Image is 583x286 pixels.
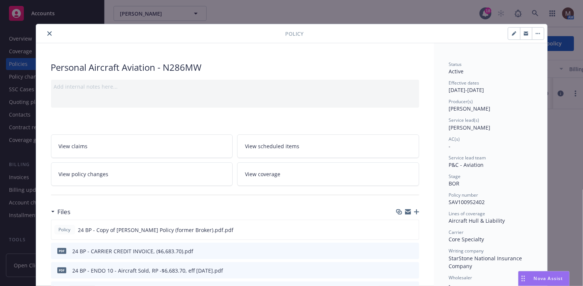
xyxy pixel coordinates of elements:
[237,162,419,186] a: View coverage
[51,61,419,74] div: Personal Aircraft Aviation - N286MW
[286,30,304,38] span: Policy
[534,275,563,282] span: Nova Assist
[78,226,234,234] span: 24 BP - Copy of [PERSON_NAME] Policy (former Broker).pdf.pdf
[449,255,524,270] span: StarStone National Insurance Company
[449,236,484,243] span: Core Specialty
[57,267,66,273] span: pdf
[245,142,299,150] span: View scheduled items
[57,226,72,233] span: Policy
[449,80,480,86] span: Effective dates
[410,267,416,274] button: preview file
[398,247,404,255] button: download file
[449,161,484,168] span: P&C - Aviation
[51,134,233,158] a: View claims
[449,61,462,67] span: Status
[245,170,280,178] span: View coverage
[449,229,464,235] span: Carrier
[449,173,461,179] span: Stage
[449,155,486,161] span: Service lead team
[58,207,71,217] h3: Files
[449,274,472,281] span: Wholesaler
[397,226,403,234] button: download file
[449,98,473,105] span: Producer(s)
[449,117,480,123] span: Service lead(s)
[449,180,460,187] span: BOR
[449,217,505,224] span: Aircraft Hull & Liability
[449,80,532,94] div: [DATE] - [DATE]
[449,192,478,198] span: Policy number
[45,29,54,38] button: close
[57,248,66,254] span: pdf
[59,142,88,150] span: View claims
[449,248,484,254] span: Writing company
[51,162,233,186] a: View policy changes
[519,271,528,286] div: Drag to move
[398,267,404,274] button: download file
[449,143,451,150] span: -
[449,124,491,131] span: [PERSON_NAME]
[410,247,416,255] button: preview file
[73,247,194,255] div: 24 BP - CARRIER CREDIT INVOICE, ($6,683.70).pdf
[409,226,416,234] button: preview file
[59,170,109,178] span: View policy changes
[237,134,419,158] a: View scheduled items
[449,105,491,112] span: [PERSON_NAME]
[449,210,485,217] span: Lines of coverage
[73,267,223,274] div: 24 BP - ENDO 10 - Aircraft Sold, RP -$6,683.70, eff [DATE].pdf
[54,83,416,90] div: Add internal notes here...
[518,271,570,286] button: Nova Assist
[51,207,71,217] div: Files
[449,136,460,142] span: AC(s)
[449,198,485,206] span: SAV100952402
[449,68,464,75] span: Active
